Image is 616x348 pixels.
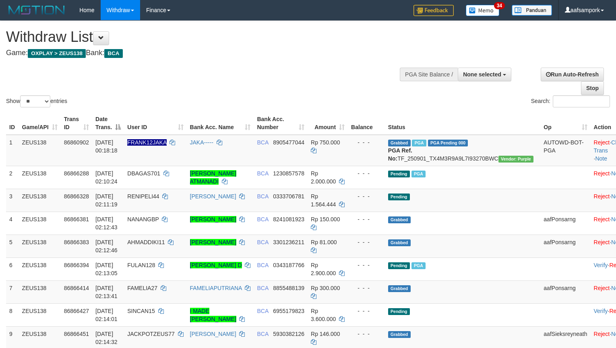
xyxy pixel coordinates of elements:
[512,5,552,16] img: panduan.png
[594,216,610,222] a: Reject
[257,331,268,337] span: BCA
[20,95,50,107] select: Showentries
[6,135,19,166] td: 1
[257,193,268,200] span: BCA
[311,216,340,222] span: Rp 150.000
[19,257,61,280] td: ZEUS138
[190,262,242,268] a: [PERSON_NAME] D
[466,5,500,16] img: Button%20Memo.svg
[273,216,304,222] span: Copy 8241081923 to clipboard
[273,262,304,268] span: Copy 0343187766 to clipboard
[6,95,67,107] label: Show entries
[385,112,541,135] th: Status
[351,330,382,338] div: - - -
[6,189,19,212] td: 3
[388,147,412,162] b: PGA Ref. No:
[594,308,608,314] a: Verify
[388,262,410,269] span: Pending
[351,307,382,315] div: - - -
[411,171,426,177] span: Marked by aafpengsreynich
[311,193,336,208] span: Rp 1.564.444
[19,135,61,166] td: ZEUS138
[311,139,340,146] span: Rp 750.000
[311,170,336,185] span: Rp 2.000.000
[351,215,382,223] div: - - -
[64,262,89,268] span: 86866394
[594,193,610,200] a: Reject
[190,331,236,337] a: [PERSON_NAME]
[190,193,236,200] a: [PERSON_NAME]
[257,216,268,222] span: BCA
[594,262,608,268] a: Verify
[19,166,61,189] td: ZEUS138
[19,112,61,135] th: Game/API: activate to sort column ascending
[257,170,268,177] span: BCA
[581,81,604,95] a: Stop
[385,135,541,166] td: TF_250901_TX4M3R9A9L7I93270BWC
[19,280,61,303] td: ZEUS138
[311,239,337,245] span: Rp 81.000
[311,331,340,337] span: Rp 146.000
[273,170,304,177] span: Copy 1230857578 to clipboard
[388,171,410,177] span: Pending
[6,112,19,135] th: ID
[540,212,590,235] td: aafPonsarng
[6,257,19,280] td: 6
[594,331,610,337] a: Reject
[531,95,610,107] label: Search:
[257,285,268,291] span: BCA
[190,139,213,146] a: JAKA-----
[494,2,505,9] span: 34
[64,239,89,245] span: 86866383
[95,331,118,345] span: [DATE] 02:14:32
[540,280,590,303] td: aafPonsarng
[388,285,411,292] span: Grabbed
[388,140,411,146] span: Grabbed
[273,285,304,291] span: Copy 8855488139 to clipboard
[95,308,118,322] span: [DATE] 02:14:01
[6,166,19,189] td: 2
[61,112,92,135] th: Trans ID: activate to sort column ascending
[348,112,385,135] th: Balance
[64,285,89,291] span: 86866414
[351,169,382,177] div: - - -
[64,193,89,200] span: 86866328
[64,216,89,222] span: 86866381
[273,193,304,200] span: Copy 0333706781 to clipboard
[594,170,610,177] a: Reject
[6,29,403,45] h1: Withdraw List
[6,235,19,257] td: 5
[273,239,304,245] span: Copy 3301236211 to clipboard
[412,140,426,146] span: Marked by aafpengsreynich
[254,112,308,135] th: Bank Acc. Number: activate to sort column ascending
[351,138,382,146] div: - - -
[19,303,61,326] td: ZEUS138
[124,112,186,135] th: User ID: activate to sort column ascending
[351,238,382,246] div: - - -
[541,68,604,81] a: Run Auto-Refresh
[19,212,61,235] td: ZEUS138
[388,239,411,246] span: Grabbed
[553,95,610,107] input: Search:
[6,4,67,16] img: MOTION_logo.png
[498,156,533,163] span: Vendor URL: https://trx4.1velocity.biz
[19,189,61,212] td: ZEUS138
[257,139,268,146] span: BCA
[257,239,268,245] span: BCA
[311,308,336,322] span: Rp 3.600.000
[540,112,590,135] th: Op: activate to sort column ascending
[311,262,336,276] span: Rp 2.900.000
[351,284,382,292] div: - - -
[28,49,86,58] span: OXPLAY > ZEUS138
[594,285,610,291] a: Reject
[6,280,19,303] td: 7
[95,239,118,253] span: [DATE] 02:12:46
[95,216,118,231] span: [DATE] 02:12:43
[6,303,19,326] td: 8
[127,239,165,245] span: AHMADDIKI11
[308,112,348,135] th: Amount: activate to sort column ascending
[351,261,382,269] div: - - -
[388,331,411,338] span: Grabbed
[6,49,403,57] h4: Game: Bank:
[594,239,610,245] a: Reject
